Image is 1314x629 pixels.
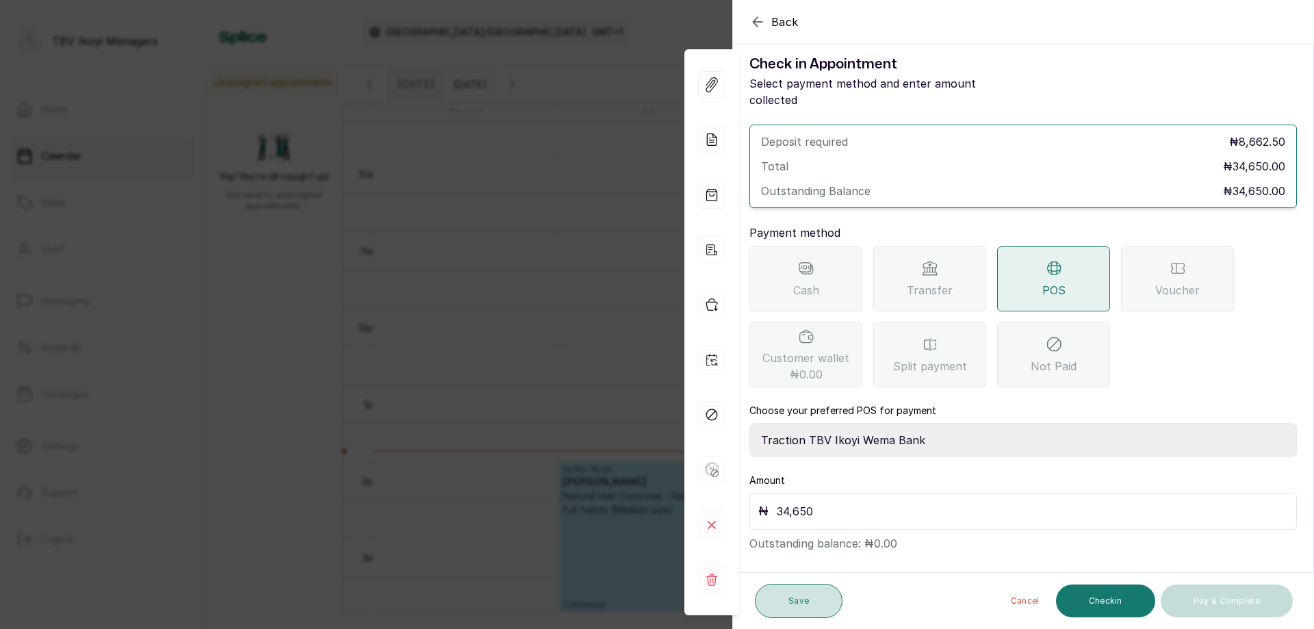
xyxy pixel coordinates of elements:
[771,14,799,30] span: Back
[761,133,848,150] p: Deposit required
[761,183,871,199] p: Outstanding Balance
[749,530,1297,552] p: Outstanding balance: ₦0.00
[907,282,953,298] span: Transfer
[749,53,1023,75] h1: Check in Appointment
[1031,358,1077,374] span: Not Paid
[749,14,799,30] button: Back
[777,502,1288,521] input: 20,000
[1161,585,1293,617] button: Pay & Complete
[790,366,823,383] span: ₦0.00
[793,282,819,298] span: Cash
[1223,158,1285,175] p: ₦34,650.00
[1042,282,1066,298] span: POS
[1056,585,1155,617] button: Checkin
[1223,183,1285,199] p: ₦34,650.00
[758,502,769,521] p: ₦
[749,224,1297,241] p: Payment method
[749,474,785,487] label: Amount
[893,358,967,374] span: Split payment
[1155,282,1200,298] span: Voucher
[1229,133,1285,150] p: ₦8,662.50
[761,158,788,175] p: Total
[749,75,1023,108] p: Select payment method and enter amount collected
[749,404,936,418] label: Choose your preferred POS for payment
[762,350,849,383] span: Customer wallet
[755,584,842,618] button: Save
[1000,585,1051,617] button: Cancel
